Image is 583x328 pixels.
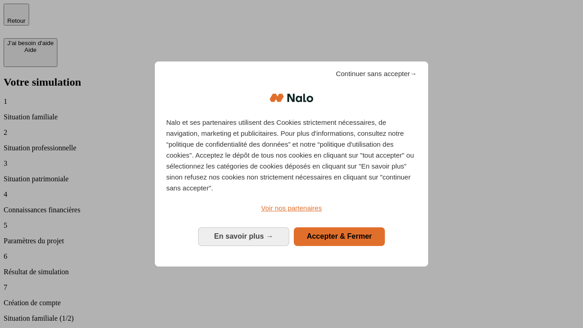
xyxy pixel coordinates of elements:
button: Accepter & Fermer: Accepter notre traitement des données et fermer [294,227,385,246]
img: Logo [270,84,313,112]
span: Accepter & Fermer [307,232,372,240]
p: Nalo et ses partenaires utilisent des Cookies strictement nécessaires, de navigation, marketing e... [166,117,417,194]
span: En savoir plus → [214,232,273,240]
a: Voir nos partenaires [166,203,417,214]
span: Continuer sans accepter→ [336,68,417,79]
div: Bienvenue chez Nalo Gestion du consentement [155,61,428,266]
button: En savoir plus: Configurer vos consentements [198,227,289,246]
span: Voir nos partenaires [261,204,322,212]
